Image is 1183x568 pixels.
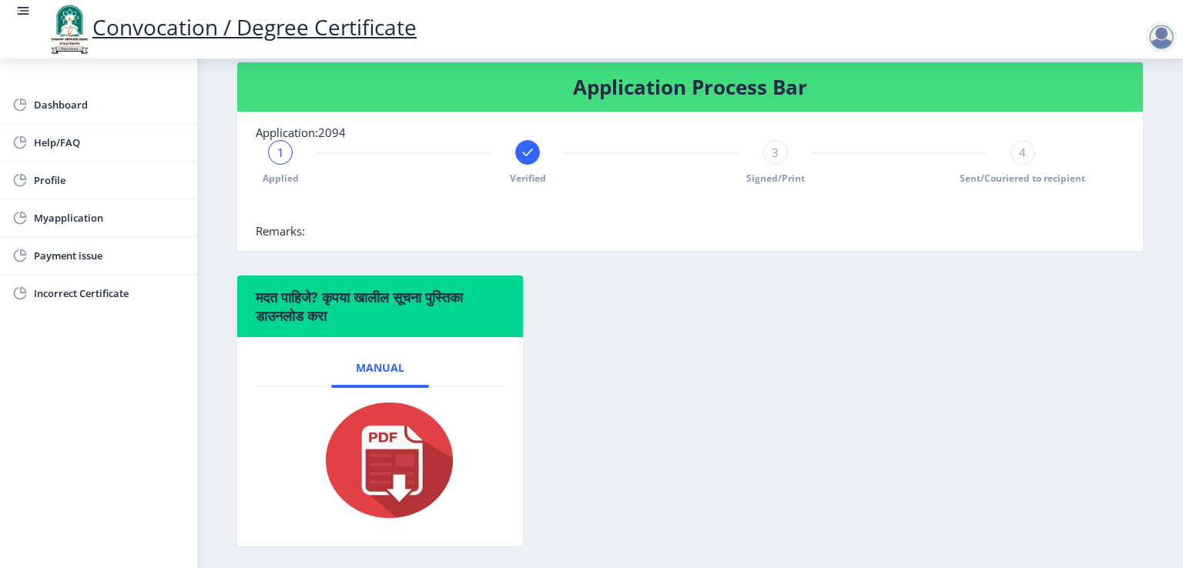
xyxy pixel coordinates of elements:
[34,95,185,114] span: Dashboard
[256,288,504,325] h6: मदत पाहिजे? कृपया खालील सूचना पुस्तिका डाउनलोड करा
[1019,145,1026,160] span: 4
[746,172,805,185] span: Signed/Print
[256,75,1124,99] h4: Application Process Bar
[34,209,185,227] span: Myapplication
[256,223,305,239] span: Remarks:
[46,3,92,55] img: logo
[960,172,1085,185] span: Sent/Couriered to recipient
[510,172,546,185] span: Verified
[356,362,404,374] span: Manual
[277,145,284,160] span: 1
[34,133,185,152] span: Help/FAQ
[256,125,346,140] span: Application:2094
[772,145,779,160] span: 3
[263,172,299,185] span: Applied
[331,349,429,386] a: Manual
[34,246,185,265] span: Payment issue
[34,171,185,189] span: Profile
[34,284,185,302] span: Incorrect Certificate
[46,12,417,42] a: Convocation / Degree Certificate
[303,399,457,522] img: pdf.png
